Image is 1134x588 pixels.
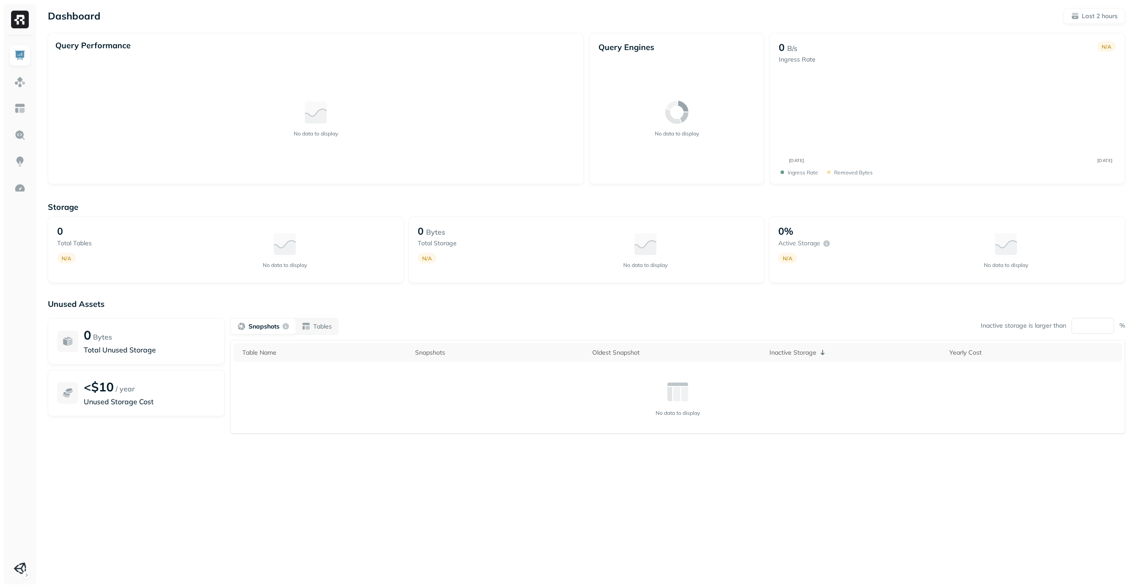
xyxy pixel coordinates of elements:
p: Total tables [57,239,175,248]
p: No data to display [656,410,700,416]
img: Query Explorer [14,129,26,141]
img: Insights [14,156,26,167]
img: Ryft [11,11,29,28]
p: Unused Assets [48,299,1125,309]
tspan: [DATE] [789,158,804,163]
p: Inactive Storage [769,348,816,357]
img: Unity [14,562,26,575]
p: Removed bytes [834,169,873,176]
img: Dashboard [14,50,26,61]
p: Total Unused Storage [84,344,216,355]
p: % [1119,321,1125,330]
p: 0 [57,225,63,237]
p: Ingress Rate [788,169,818,176]
p: Snapshots [249,322,280,331]
p: Unused Storage Cost [84,396,216,407]
p: Bytes [426,227,445,237]
p: 0 [779,41,784,54]
p: Storage [48,202,1125,212]
p: No data to display [294,130,338,137]
tspan: [DATE] [1097,158,1113,163]
p: Tables [313,322,332,331]
p: Query Performance [55,40,131,50]
p: Total storage [418,239,536,248]
img: Optimization [14,182,26,194]
p: 0 [418,225,423,237]
p: B/s [787,43,797,54]
p: Query Engines [598,42,755,52]
p: N/A [783,255,792,262]
p: Bytes [93,332,112,342]
p: No data to display [655,130,699,137]
div: Oldest Snapshot [592,348,761,357]
p: No data to display [623,262,668,268]
img: Assets [14,76,26,88]
img: Asset Explorer [14,103,26,114]
button: Last 2 hours [1064,8,1125,24]
p: <$10 [84,379,114,395]
p: 0 [84,327,91,343]
p: 0% [778,225,793,237]
p: Inactive storage is larger than [981,321,1066,330]
div: Table Name [242,348,406,357]
p: Last 2 hours [1082,12,1118,20]
p: Dashboard [48,10,101,22]
div: Yearly Cost [949,348,1118,357]
p: N/A [1102,43,1111,50]
p: Ingress Rate [779,55,816,64]
div: Snapshots [415,348,583,357]
p: No data to display [984,262,1028,268]
p: N/A [422,255,432,262]
p: / year [116,383,135,394]
p: Active storage [778,239,820,248]
p: No data to display [263,262,307,268]
p: N/A [62,255,71,262]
